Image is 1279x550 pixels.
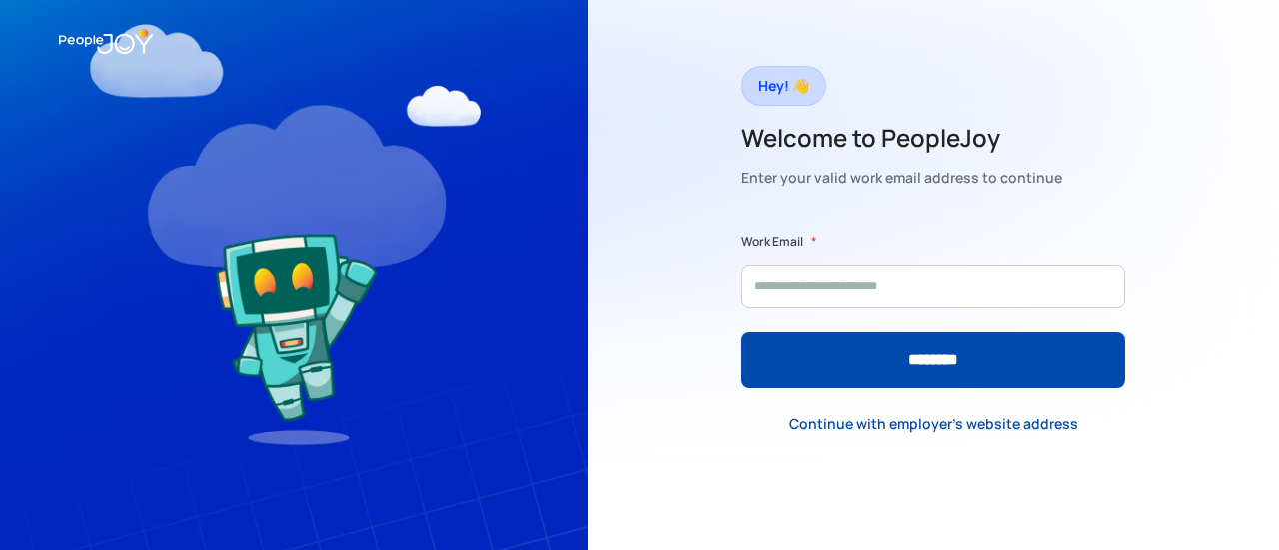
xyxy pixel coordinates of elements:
[741,164,1062,192] div: Enter your valid work email address to continue
[773,403,1094,444] a: Continue with employer's website address
[789,414,1078,434] div: Continue with employer's website address
[741,232,1125,388] form: Form
[758,72,809,100] div: Hey! 👋
[741,232,803,252] label: Work Email
[741,122,1062,154] h2: Welcome to PeopleJoy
